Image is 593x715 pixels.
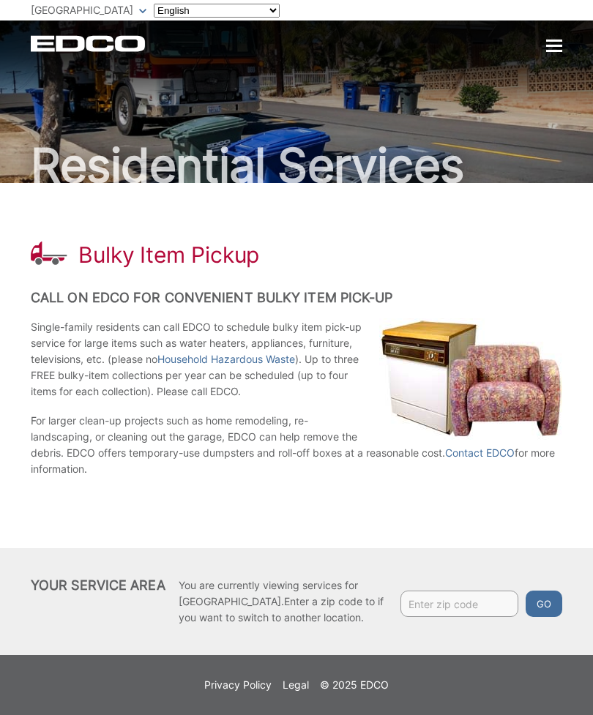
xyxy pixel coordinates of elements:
span: [GEOGRAPHIC_DATA] [31,4,133,16]
a: Legal [283,677,309,693]
a: Contact EDCO [445,445,515,461]
p: © 2025 EDCO [320,677,389,693]
h2: Your Service Area [31,577,165,626]
h2: Call on EDCO for Convenient Bulky Item Pick-up [31,290,562,306]
select: Select a language [154,4,280,18]
input: Enter zip code [400,591,518,617]
a: Household Hazardous Waste [157,351,295,367]
button: Go [526,591,562,617]
p: Single-family residents can call EDCO to schedule bulky item pick-up service for large items such... [31,319,562,400]
p: For larger clean-up projects such as home remodeling, re-landscaping, or cleaning out the garage,... [31,413,562,477]
img: Dishwasher, television and chair [379,318,562,440]
p: You are currently viewing services for [GEOGRAPHIC_DATA]. Enter a zip code to if you want to swit... [179,577,387,626]
h2: Residential Services [31,142,562,189]
a: Privacy Policy [204,677,272,693]
a: EDCD logo. Return to the homepage. [31,35,147,52]
h1: Bulky Item Pickup [78,242,259,268]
